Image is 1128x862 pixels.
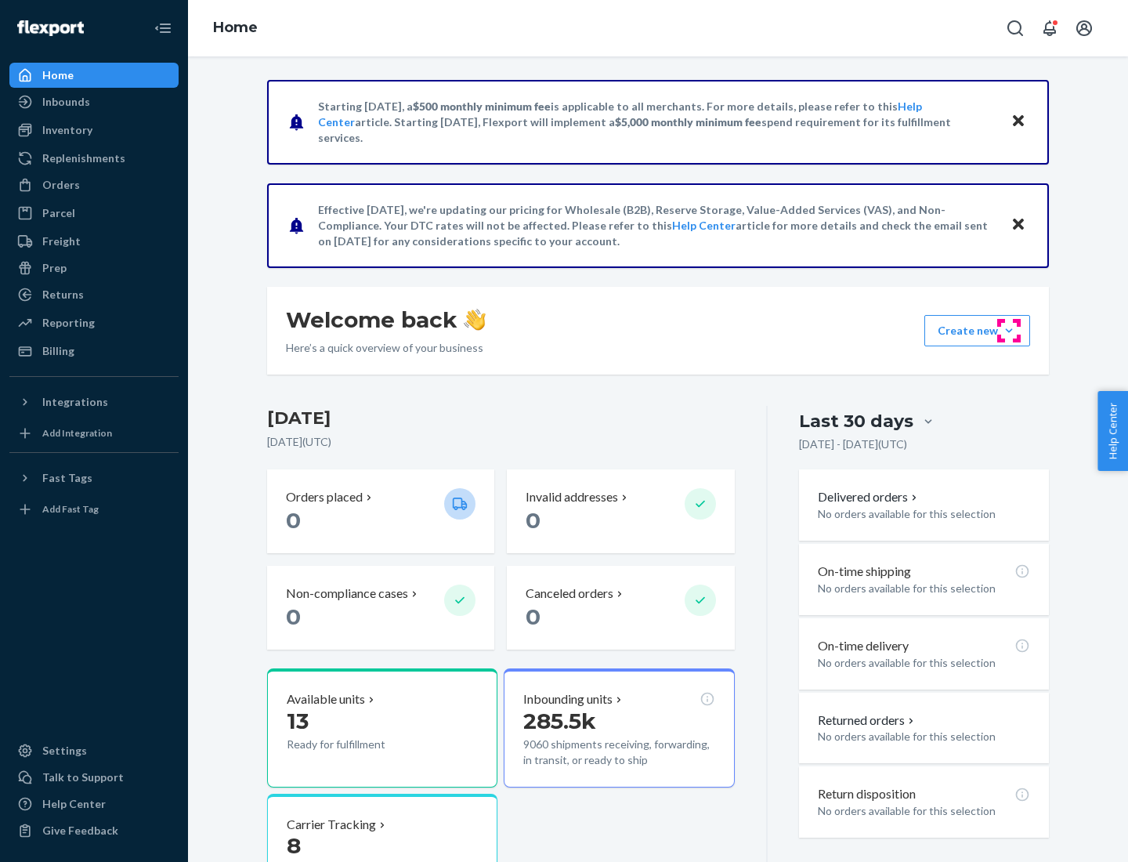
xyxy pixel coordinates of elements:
[818,506,1030,522] p: No orders available for this selection
[287,708,309,734] span: 13
[1097,391,1128,471] button: Help Center
[287,816,376,834] p: Carrier Tracking
[818,712,917,730] button: Returned orders
[286,340,486,356] p: Here’s a quick overview of your business
[42,343,74,359] div: Billing
[17,20,84,36] img: Flexport logo
[526,603,540,630] span: 0
[523,690,613,708] p: Inbounding units
[9,172,179,197] a: Orders
[267,406,735,431] h3: [DATE]
[818,637,909,655] p: On-time delivery
[507,469,734,553] button: Invalid addresses 0
[213,19,258,36] a: Home
[526,488,618,506] p: Invalid addresses
[9,389,179,415] button: Integrations
[42,67,74,83] div: Home
[286,585,408,603] p: Non-compliance cases
[523,708,596,734] span: 285.5k
[9,497,179,522] a: Add Fast Tag
[42,150,125,166] div: Replenishments
[924,315,1030,346] button: Create new
[9,738,179,763] a: Settings
[147,13,179,44] button: Close Navigation
[9,229,179,254] a: Freight
[318,99,996,146] p: Starting [DATE], a is applicable to all merchants. For more details, please refer to this article...
[42,426,112,440] div: Add Integration
[267,434,735,450] p: [DATE] ( UTC )
[9,89,179,114] a: Inbounds
[42,122,92,138] div: Inventory
[523,737,714,768] p: 9060 shipments receiving, forwarding, in transit, or ready to ship
[1000,13,1031,44] button: Open Search Box
[42,94,90,110] div: Inbounds
[799,409,913,433] div: Last 30 days
[9,421,179,446] a: Add Integration
[42,260,67,276] div: Prep
[799,436,907,452] p: [DATE] - [DATE] ( UTC )
[818,655,1030,671] p: No orders available for this selection
[42,234,81,249] div: Freight
[287,832,301,859] span: 8
[9,818,179,843] button: Give Feedback
[267,469,494,553] button: Orders placed 0
[818,785,916,803] p: Return disposition
[1008,110,1029,133] button: Close
[287,690,365,708] p: Available units
[9,118,179,143] a: Inventory
[286,507,301,534] span: 0
[1008,214,1029,237] button: Close
[42,743,87,759] div: Settings
[818,488,920,506] button: Delivered orders
[818,803,1030,819] p: No orders available for this selection
[615,115,761,129] span: $5,000 monthly minimum fee
[9,310,179,335] a: Reporting
[9,146,179,171] a: Replenishments
[507,566,734,650] button: Canceled orders 0
[42,394,108,410] div: Integrations
[464,309,486,331] img: hand-wave emoji
[9,791,179,817] a: Help Center
[9,465,179,491] button: Fast Tags
[818,581,1030,596] p: No orders available for this selection
[9,63,179,88] a: Home
[672,219,736,232] a: Help Center
[9,201,179,226] a: Parcel
[42,315,95,331] div: Reporting
[9,282,179,307] a: Returns
[318,202,996,249] p: Effective [DATE], we're updating our pricing for Wholesale (B2B), Reserve Storage, Value-Added Se...
[526,507,540,534] span: 0
[526,585,613,603] p: Canceled orders
[42,823,118,838] div: Give Feedback
[9,339,179,364] a: Billing
[267,668,497,788] button: Available units13Ready for fulfillment
[1068,13,1100,44] button: Open account menu
[201,5,270,51] ol: breadcrumbs
[286,306,486,334] h1: Welcome back
[42,205,75,221] div: Parcel
[413,100,551,113] span: $500 monthly minimum fee
[9,255,179,281] a: Prep
[42,770,124,785] div: Talk to Support
[42,502,99,516] div: Add Fast Tag
[9,765,179,790] a: Talk to Support
[818,563,911,581] p: On-time shipping
[286,603,301,630] span: 0
[504,668,734,788] button: Inbounding units285.5k9060 shipments receiving, forwarding, in transit, or ready to ship
[818,729,1030,744] p: No orders available for this selection
[287,737,432,752] p: Ready for fulfillment
[1034,13,1065,44] button: Open notifications
[267,566,494,650] button: Non-compliance cases 0
[286,488,363,506] p: Orders placed
[42,470,92,486] div: Fast Tags
[42,287,84,302] div: Returns
[42,796,106,812] div: Help Center
[42,177,80,193] div: Orders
